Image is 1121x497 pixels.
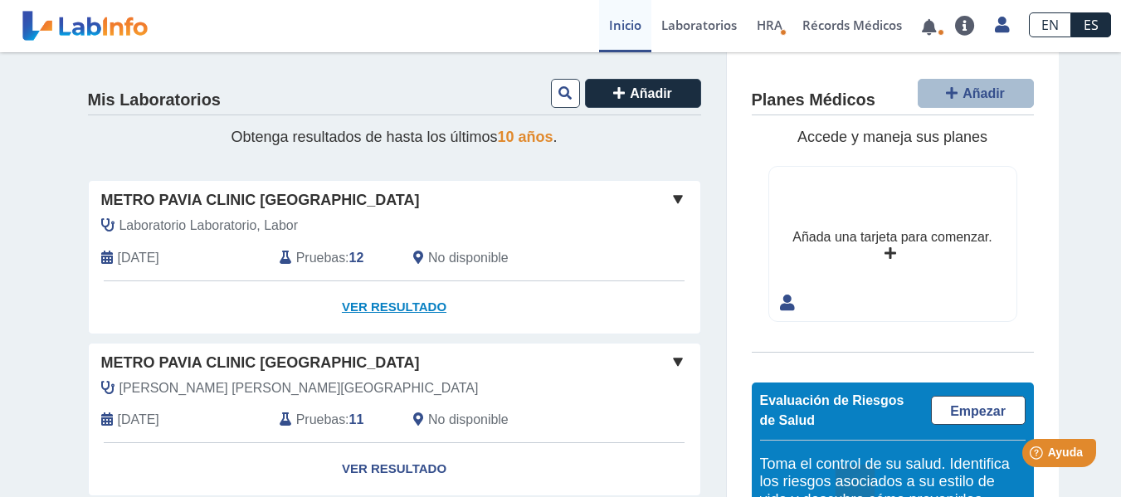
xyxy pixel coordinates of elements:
[1071,12,1111,37] a: ES
[585,79,701,108] button: Añadir
[118,410,159,430] span: 2024-07-29
[630,86,672,100] span: Añadir
[349,412,364,426] b: 11
[349,251,364,265] b: 12
[119,378,479,398] span: Areizaga Montalvo, Marisol
[760,393,904,427] span: Evaluación de Riesgos de Salud
[428,410,509,430] span: No disponible
[1029,12,1071,37] a: EN
[267,410,401,430] div: :
[296,248,345,268] span: Pruebas
[89,443,700,495] a: Ver Resultado
[950,404,1006,418] span: Empezar
[101,352,420,374] span: Metro Pavia Clinic [GEOGRAPHIC_DATA]
[88,90,221,110] h4: Mis Laboratorios
[752,90,875,110] h4: Planes Médicos
[231,129,557,145] span: Obtenga resultados de hasta los últimos .
[296,410,345,430] span: Pruebas
[89,281,700,334] a: Ver Resultado
[963,86,1005,100] span: Añadir
[973,432,1103,479] iframe: Help widget launcher
[931,396,1026,425] a: Empezar
[757,17,782,33] span: HRA
[918,79,1034,108] button: Añadir
[267,248,401,268] div: :
[119,216,299,236] span: Laboratorio Laboratorio, Labor
[797,129,987,145] span: Accede y maneja sus planes
[118,248,159,268] span: 2025-09-15
[101,189,420,212] span: Metro Pavia Clinic [GEOGRAPHIC_DATA]
[498,129,553,145] span: 10 años
[428,248,509,268] span: No disponible
[792,227,992,247] div: Añada una tarjeta para comenzar.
